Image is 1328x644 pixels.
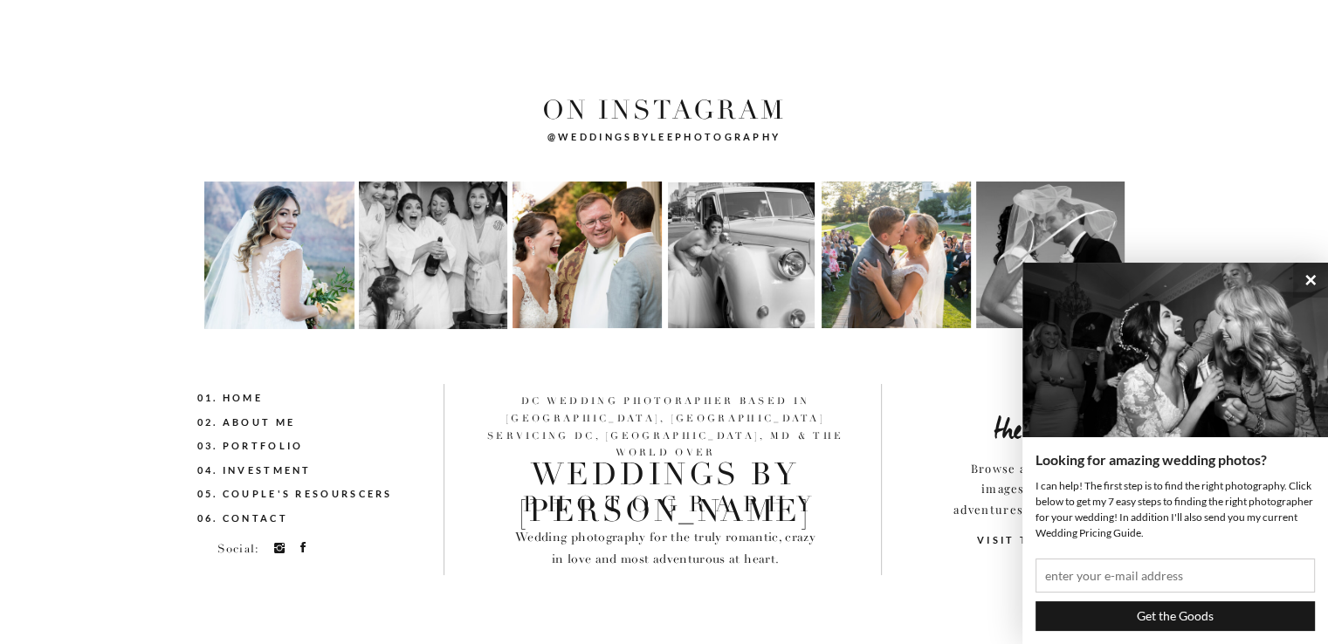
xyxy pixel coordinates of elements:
[197,462,366,481] a: 04. investment
[1036,601,1315,631] input: Get the Goods
[197,437,366,456] a: 03. Portfolio
[197,389,366,408] a: 01. Home
[449,128,880,157] div: @weddingsbyleephotography
[1036,478,1315,541] p: I can help! The first step is to find the right photography. Click below to get my 7 easy steps t...
[951,458,1126,517] a: Browse all the latests images, follow the adventures & get inspired.
[217,543,268,565] div: Social:
[197,414,366,433] a: 02. About me
[479,393,852,441] p: DC wedding photorapher BASED IN [GEOGRAPHIC_DATA], [GEOGRAPHIC_DATA] servicing Dc, [GEOGRAPHIC_DA...
[540,95,789,126] div: on instagram
[1036,558,1315,593] input: enter your e-mail address
[1036,450,1315,469] h3: Looking for amazing wedding photos?
[515,526,816,572] p: Wedding photography for the truly romantic, crazy in love and most adventurous at heart.
[968,531,1098,571] a: VISIT THE BLOG
[1293,263,1328,298] button: ×
[478,456,852,530] p: weddings By [PERSON_NAME]
[946,403,1131,454] a: the latest
[197,510,366,529] a: 06. Contact
[197,485,435,504] a: 05. couple's resourscers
